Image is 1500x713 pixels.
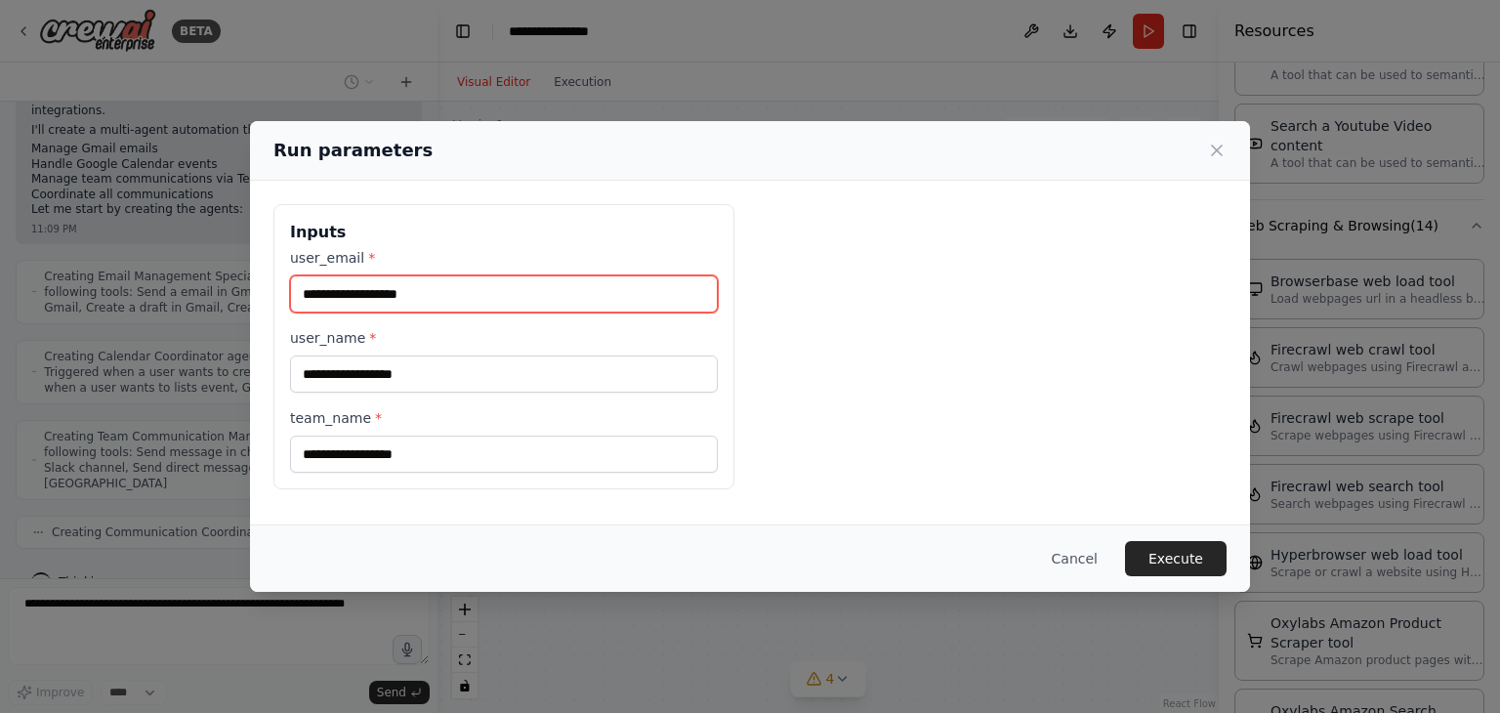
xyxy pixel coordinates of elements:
button: Execute [1125,541,1227,576]
h2: Run parameters [273,137,433,164]
h3: Inputs [290,221,718,244]
label: user_name [290,328,718,348]
button: Cancel [1036,541,1113,576]
label: user_email [290,248,718,268]
label: team_name [290,408,718,428]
